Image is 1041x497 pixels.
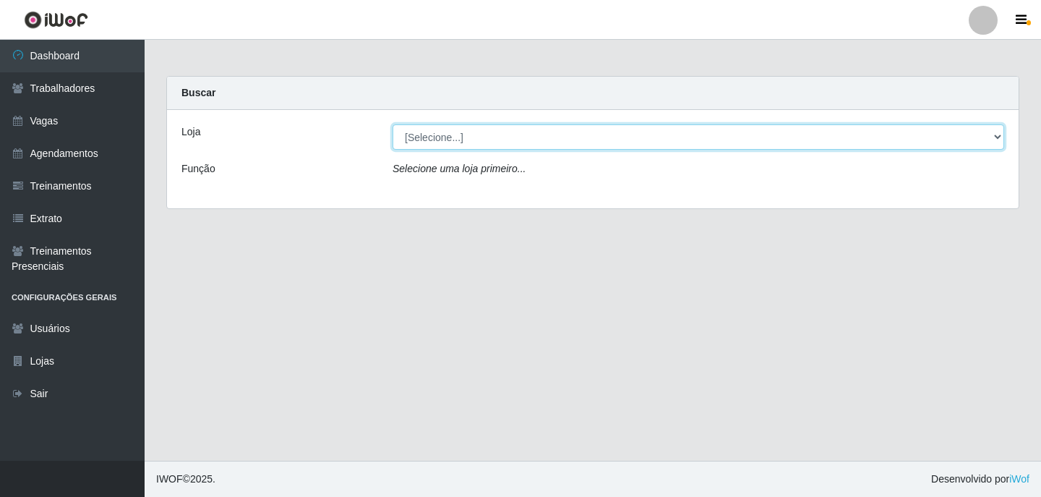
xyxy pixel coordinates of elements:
[1009,473,1029,485] a: iWof
[181,161,215,177] label: Função
[24,11,88,29] img: CoreUI Logo
[393,163,526,174] i: Selecione uma loja primeiro...
[931,472,1029,487] span: Desenvolvido por
[181,87,215,98] strong: Buscar
[156,473,183,485] span: IWOF
[156,472,215,487] span: © 2025 .
[181,124,200,140] label: Loja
